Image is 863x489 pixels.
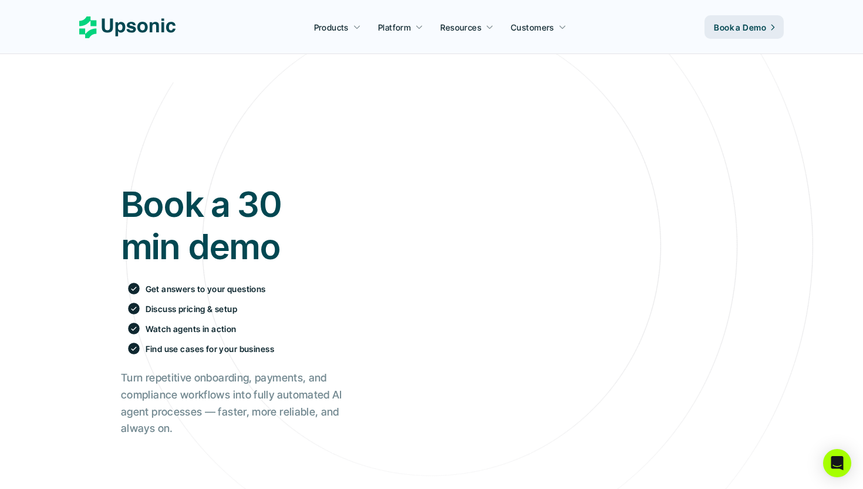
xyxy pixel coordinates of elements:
[823,449,851,477] div: Open Intercom Messenger
[440,21,481,34] p: Resources
[704,15,784,39] a: Book a Demo
[121,370,342,437] h2: Turn repetitive onboarding, payments, and compliance workflows into fully automated AI agent proc...
[314,21,349,34] p: Products
[146,343,274,355] p: Find use cases for your business
[121,183,342,267] h1: Book a 30 min demo
[714,21,766,34] p: Book a Demo
[378,21,411,34] p: Platform
[307,16,368,38] a: Products
[146,283,266,295] p: Get answers to your questions
[146,323,237,335] p: Watch agents in action
[511,21,554,34] p: Customers
[146,303,238,315] p: Discuss pricing & setup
